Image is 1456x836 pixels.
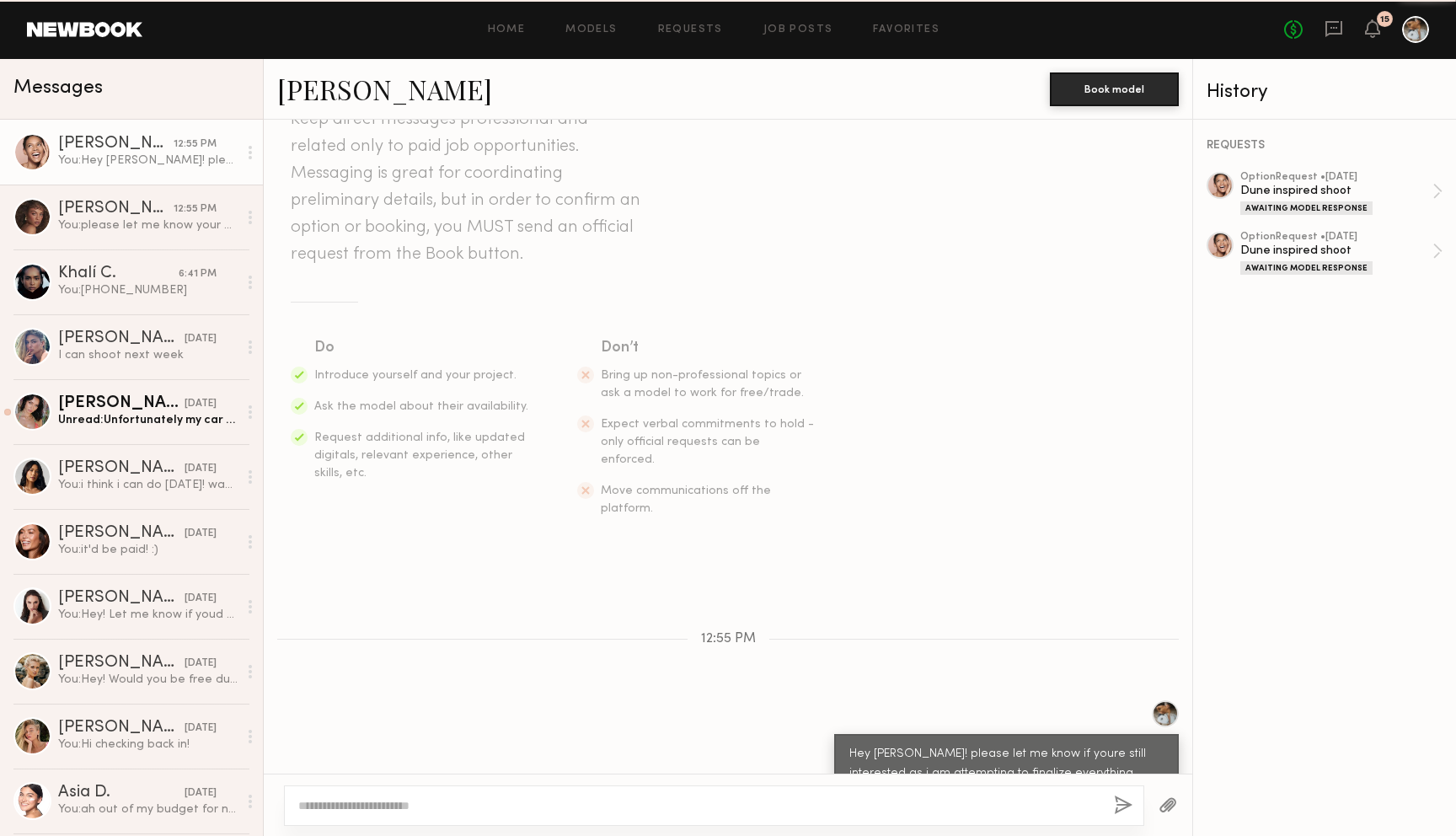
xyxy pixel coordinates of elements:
div: option Request • [DATE] [1240,172,1432,183]
a: Favorites [873,24,939,35]
div: [DATE] [185,396,217,412]
div: [DATE] [185,785,217,801]
div: You: Hey [PERSON_NAME]! please let me know if youre still interested as i am attempting to finali... [58,153,238,169]
div: Dune inspired shoot [1240,183,1432,199]
div: [PERSON_NAME] [58,460,185,477]
div: 6:41 PM [179,266,217,282]
div: [PERSON_NAME] [58,720,185,737]
div: You: please let me know your availability asap as im trying to get everything booked by [DATE] :) [58,217,238,233]
div: You: [PHONE_NUMBER] [58,282,238,298]
a: Requests [658,24,723,35]
span: Move communications off the platform. [601,485,771,514]
header: Keep direct messages professional and related only to paid job opportunities. Messaging is great ... [291,106,645,268]
a: Book model [1050,81,1179,95]
span: Bring up non-professional topics or ask a model to work for free/trade. [601,370,804,399]
div: 12:55 PM [174,201,217,217]
span: Introduce yourself and your project. [314,370,517,381]
div: Asia D. [58,785,185,801]
a: Models [565,24,617,35]
div: You: i think i can do [DATE]! want to text me when you can? [PHONE_NUMBER] [58,477,238,493]
div: Khalí C. [58,265,179,282]
div: [PERSON_NAME] [58,655,185,672]
span: Request additional info, like updated digitals, relevant experience, other skills, etc. [314,432,525,479]
span: Ask the model about their availability. [314,401,528,412]
div: 12:55 PM [174,137,217,153]
div: [DATE] [185,656,217,672]
div: option Request • [DATE] [1240,232,1432,243]
a: optionRequest •[DATE]Dune inspired shootAwaiting Model Response [1240,172,1443,215]
div: Don’t [601,336,816,360]
div: [DATE] [185,526,217,542]
div: You: Hi checking back in! [58,737,238,753]
a: [PERSON_NAME] [277,71,492,107]
div: Awaiting Model Response [1240,201,1373,215]
a: Job Posts [763,24,833,35]
div: [PERSON_NAME] [58,136,174,153]
div: [DATE] [185,721,217,737]
div: [PERSON_NAME] [58,395,185,412]
div: You: it'd be paid! :) [58,542,238,558]
div: You: ah out of my budget for now unfortunately :( but will let you know if i have another project... [58,801,238,817]
div: You: Hey! Would you be free during the week at all? [58,672,238,688]
div: I can shoot next week [58,347,238,363]
a: Home [488,24,526,35]
div: Dune inspired shoot [1240,243,1432,259]
div: 15 [1380,15,1389,24]
div: [PERSON_NAME] [58,590,185,607]
div: Unread: Unfortunately my car is in the shop 😭 So depending on when I get it back I would love to ... [58,412,238,428]
div: History [1207,83,1443,102]
button: Book model [1050,72,1179,106]
span: Messages [13,78,103,98]
div: REQUESTS [1207,140,1443,152]
a: optionRequest •[DATE]Dune inspired shootAwaiting Model Response [1240,232,1443,275]
div: [PERSON_NAME] [58,525,185,542]
div: [PERSON_NAME] [58,201,174,217]
div: Hey [PERSON_NAME]! please let me know if youre still interested as i am attempting to finalize ev... [849,745,1164,803]
div: [PERSON_NAME] [58,330,185,347]
div: Awaiting Model Response [1240,261,1373,275]
div: Do [314,336,530,360]
div: You: Hey! Let me know if youd be free this week at all for a shoot :) [58,607,238,623]
div: [DATE] [185,461,217,477]
span: 12:55 PM [701,632,756,646]
div: [DATE] [185,591,217,607]
span: Expect verbal commitments to hold - only official requests can be enforced. [601,419,814,465]
div: [DATE] [185,331,217,347]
